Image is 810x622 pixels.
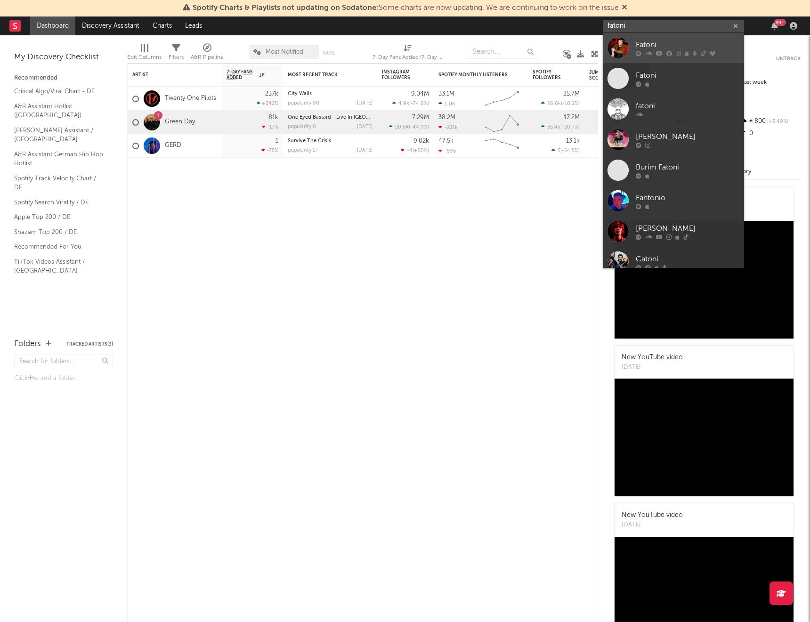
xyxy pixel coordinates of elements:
span: -74.8 % [411,101,428,106]
div: -75 % [261,147,278,153]
div: ( ) [389,124,429,130]
div: [DATE] [357,101,373,106]
div: -221k [438,124,458,130]
span: 5 [558,148,560,153]
div: 25.7M [563,91,580,97]
a: Green Day [165,118,195,126]
a: Catoni [603,247,744,277]
div: 7-Day Fans Added (7-Day Fans Added) [373,52,443,63]
button: Save [323,50,335,56]
div: Burim Fatoni [636,162,739,173]
a: Spotify Search Virality / DE [14,197,104,208]
div: 70.5 [589,117,627,128]
div: 38.2M [438,114,455,121]
div: [PERSON_NAME] [636,223,739,234]
a: [PERSON_NAME] [603,216,744,247]
span: +50 % [414,148,428,153]
input: Search... [468,45,538,59]
div: New YouTube video [622,353,683,363]
div: 47.5k [438,138,454,144]
a: Discovery Assistant [75,16,146,35]
a: Fatoni [603,32,744,63]
div: [PERSON_NAME] [636,131,739,142]
div: City Walls [288,91,373,97]
div: 9.02k [413,138,429,144]
span: 4.9k [398,101,409,106]
svg: Chart title [481,134,523,158]
div: 9.04M [411,91,429,97]
div: -596 [438,148,456,154]
div: fatoni [636,100,739,112]
div: New YouTube video [622,510,683,520]
div: 81k [268,114,278,121]
div: 13.1k [566,138,580,144]
div: 73.1 [589,93,627,105]
div: ( ) [401,147,429,153]
div: Edit Columns [127,40,162,67]
div: ( ) [392,100,429,106]
span: -4 [407,148,413,153]
a: One Eyed Bastard - Live In [GEOGRAPHIC_DATA] [288,115,407,120]
div: Edit Columns [127,52,162,63]
div: Jump Score [589,70,613,81]
span: : Some charts are now updating. We are continuing to work on the issue [193,4,619,12]
button: Untrack [776,54,801,64]
span: 26.6k [547,101,561,106]
a: GERD [165,142,181,150]
span: Most Notified [266,49,303,55]
div: [DATE] [357,124,373,129]
div: ( ) [541,124,580,130]
div: +342 % [257,100,278,106]
div: Survive The Crisis [288,138,373,144]
a: Burim Fatoni [603,155,744,186]
a: Leads [178,16,209,35]
div: Spotify Followers [533,69,566,81]
button: 99+ [771,22,778,30]
input: Search for folders... [14,355,113,368]
a: Apple Top 200 / DE [14,212,104,222]
div: 33.1M [438,91,454,97]
div: My Discovery Checklist [14,52,113,63]
div: 40.8 [589,140,627,152]
div: Filters [169,52,184,63]
svg: Chart title [481,111,523,134]
div: Fatoni [636,70,739,81]
div: 1.1M [438,101,455,107]
div: [DATE] [357,148,373,153]
a: Survive The Crisis [288,138,331,144]
div: Fatoni [636,39,739,50]
a: Fantonio [603,186,744,216]
a: Fatoni [603,63,744,94]
a: TikTok Videos Assistant / [GEOGRAPHIC_DATA] [14,257,104,276]
div: One Eyed Bastard - Live In Amsterdam [288,115,373,120]
div: popularity: 17 [288,148,318,153]
span: -44.9 % [410,125,428,130]
a: fatoni [603,94,744,124]
span: -20.7 % [562,125,578,130]
input: Search for artists [603,20,744,32]
div: Filters [169,40,184,67]
a: Shazam Top 200 / DE [14,227,104,237]
div: Artist [132,72,203,78]
span: Spotify Charts & Playlists not updating on Sodatone [193,4,376,12]
div: ( ) [551,147,580,153]
button: Tracked Artists(3) [66,342,113,347]
div: [DATE] [622,363,683,372]
div: popularity: 0 [288,124,316,129]
div: Click to add a folder. [14,373,113,384]
div: 17.2M [564,114,580,121]
div: ( ) [541,100,580,106]
span: 7-Day Fans Added [227,69,257,81]
div: Fantonio [636,192,739,203]
span: +3.49 % [766,119,788,124]
div: 800 [738,115,801,128]
div: Folders [14,339,41,350]
svg: Chart title [481,87,523,111]
div: 7-Day Fans Added (7-Day Fans Added) [373,40,443,67]
a: City Walls [288,91,312,97]
div: Instagram Followers [382,69,415,81]
div: 7.29M [412,114,429,121]
div: Most Recent Track [288,72,358,78]
div: 99 + [774,19,786,26]
span: Dismiss [622,4,627,12]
